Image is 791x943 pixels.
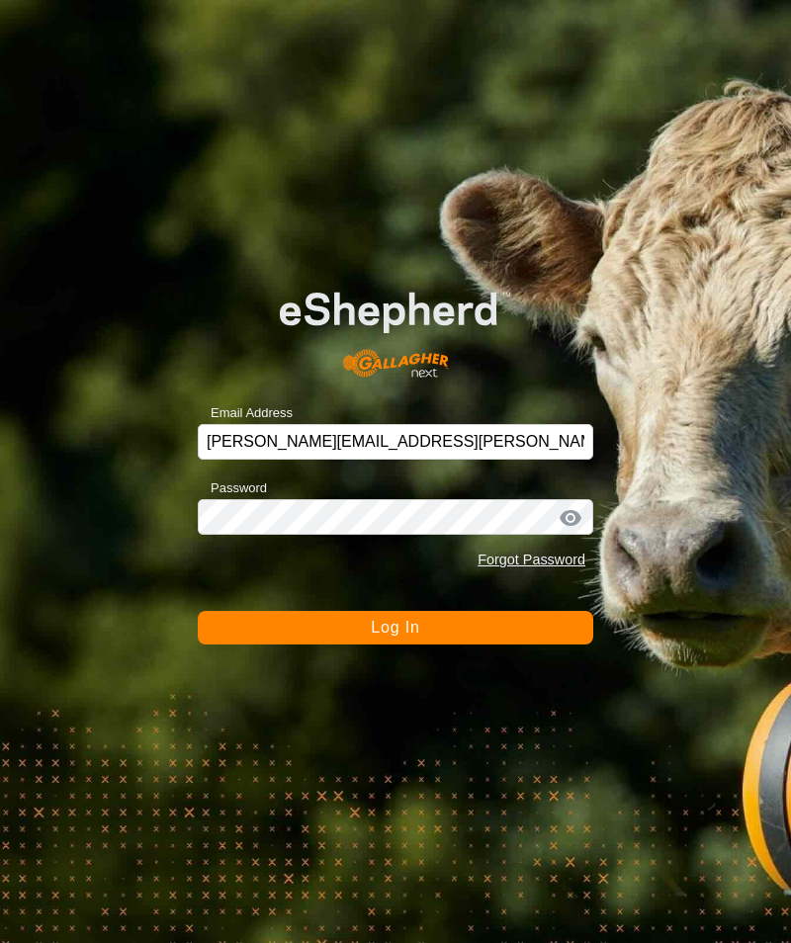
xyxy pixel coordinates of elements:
label: Password [198,478,267,498]
button: Log In [198,611,593,644]
img: E-shepherd Logo [237,259,554,393]
label: Email Address [198,403,293,423]
input: Email Address [198,424,593,460]
span: Log In [371,619,419,636]
a: Forgot Password [478,552,585,567]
